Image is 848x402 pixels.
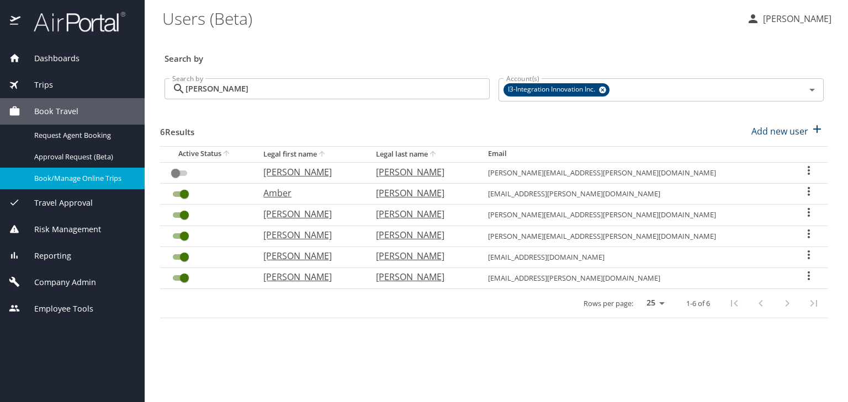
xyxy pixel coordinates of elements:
[376,207,467,221] p: [PERSON_NAME]
[479,184,789,205] td: [EMAIL_ADDRESS][PERSON_NAME][DOMAIN_NAME]
[504,83,609,97] div: I3-Integration Innovation Inc.
[742,9,836,29] button: [PERSON_NAME]
[479,146,789,162] th: Email
[376,249,467,262] p: [PERSON_NAME]
[20,276,96,288] span: Company Admin
[20,223,101,235] span: Risk Management
[428,149,439,160] button: sort
[263,207,354,221] p: [PERSON_NAME]
[20,105,78,117] span: Book Travel
[34,130,131,141] span: Request Agent Booking
[760,12,831,25] p: [PERSON_NAME]
[20,197,93,209] span: Travel Approval
[20,79,53,91] span: Trips
[317,149,328,160] button: sort
[804,82,820,98] button: Open
[160,146,255,162] th: Active Status
[747,119,828,143] button: Add new user
[263,228,354,242] p: [PERSON_NAME]
[479,246,789,267] td: [EMAIL_ADDRESS][DOMAIN_NAME]
[479,205,789,226] td: [PERSON_NAME][EMAIL_ADDRESS][PERSON_NAME][DOMAIN_NAME]
[20,303,93,315] span: Employee Tools
[376,186,467,200] p: [PERSON_NAME]
[504,84,602,95] span: I3-Integration Innovation Inc.
[479,162,789,183] td: [PERSON_NAME][EMAIL_ADDRESS][PERSON_NAME][DOMAIN_NAME]
[584,300,633,307] p: Rows per page:
[22,11,125,33] img: airportal-logo.png
[376,270,467,283] p: [PERSON_NAME]
[686,300,710,307] p: 1-6 of 6
[263,165,354,179] p: [PERSON_NAME]
[751,125,808,138] p: Add new user
[221,149,232,159] button: sort
[255,146,367,162] th: Legal first name
[34,152,131,162] span: Approval Request (Beta)
[367,146,480,162] th: Legal last name
[263,270,354,283] p: [PERSON_NAME]
[263,186,354,200] p: Amber
[20,250,71,262] span: Reporting
[376,165,467,179] p: [PERSON_NAME]
[160,119,194,138] h3: 6 Results
[20,52,79,65] span: Dashboards
[34,173,131,184] span: Book/Manage Online Trips
[162,1,738,35] h1: Users (Beta)
[185,78,490,99] input: Search by name or email
[160,146,828,318] table: User Search Table
[638,295,669,312] select: rows per page
[479,226,789,246] td: [PERSON_NAME][EMAIL_ADDRESS][PERSON_NAME][DOMAIN_NAME]
[10,11,22,33] img: icon-airportal.png
[263,249,354,262] p: [PERSON_NAME]
[165,46,824,65] h3: Search by
[479,267,789,288] td: [EMAIL_ADDRESS][PERSON_NAME][DOMAIN_NAME]
[376,228,467,242] p: [PERSON_NAME]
